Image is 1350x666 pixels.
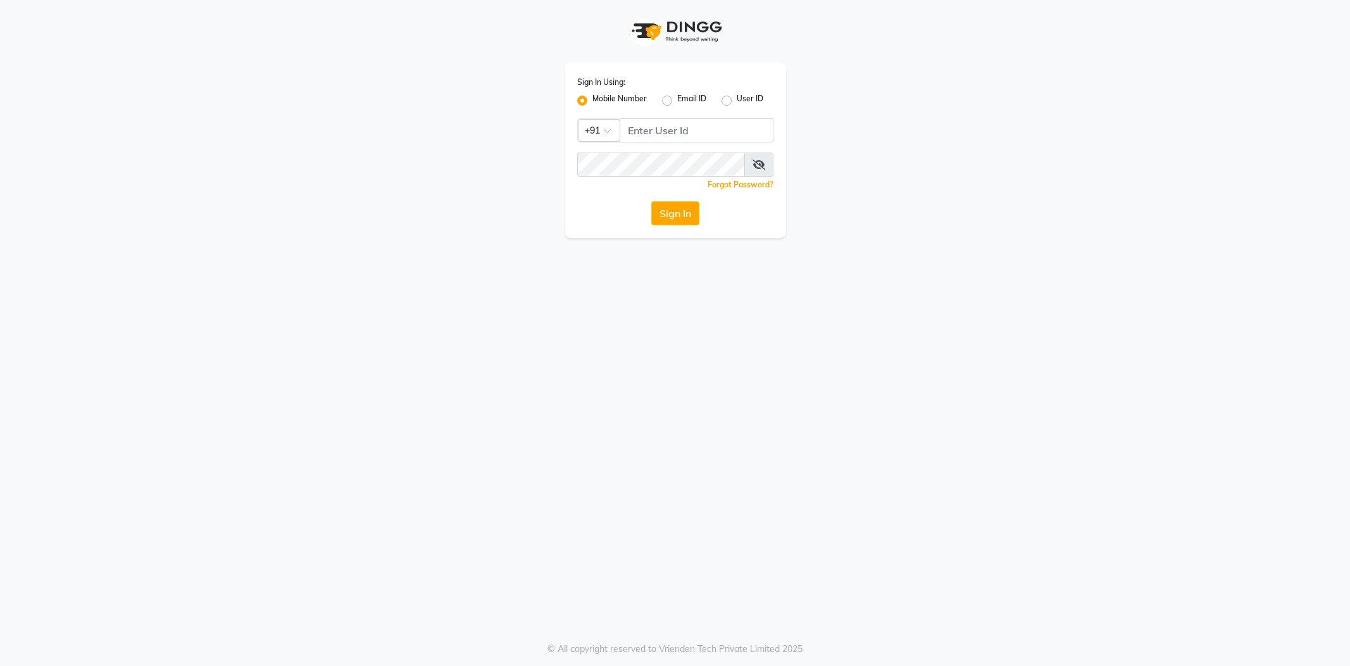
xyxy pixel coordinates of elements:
label: Email ID [677,93,706,108]
img: logo1.svg [625,13,726,50]
label: User ID [737,93,763,108]
label: Sign In Using: [577,77,625,88]
a: Forgot Password? [708,180,773,189]
label: Mobile Number [592,93,647,108]
button: Sign In [651,201,699,225]
input: Username [577,153,745,177]
input: Username [620,118,773,142]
